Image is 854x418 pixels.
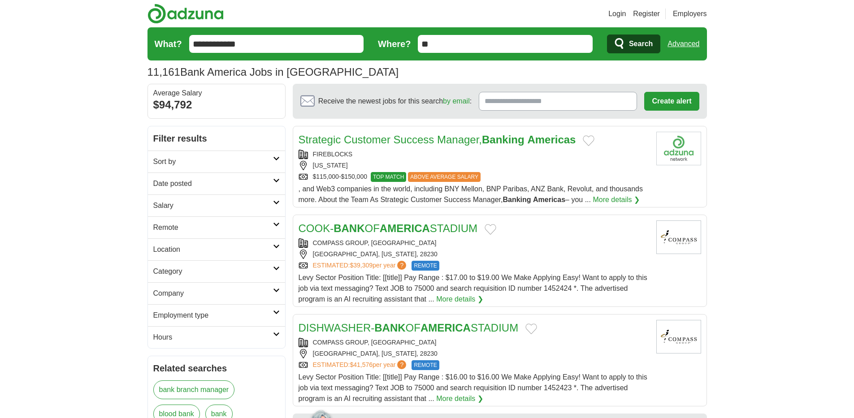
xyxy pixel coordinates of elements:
h2: Hours [153,332,273,343]
strong: AMERICA [420,322,471,334]
span: Levy Sector Position Title: [[title]] Pay Range : $16.00 to $16.00 We Make Applying Easy! Want to... [299,373,647,402]
span: REMOTE [412,261,439,271]
img: Company logo [656,132,701,165]
div: [GEOGRAPHIC_DATA], [US_STATE], 28230 [299,250,649,259]
a: Strategic Customer Success Manager,Banking Americas [299,134,576,146]
button: Search [607,34,660,53]
a: Register [633,9,660,19]
a: Employers [673,9,707,19]
span: ABOVE AVERAGE SALARY [408,172,481,182]
a: Sort by [148,151,285,172]
a: Advanced [668,35,699,53]
span: 11,161 [147,64,180,80]
h2: Remote [153,222,273,233]
a: ESTIMATED:$41,576per year? [313,360,408,370]
h2: Employment type [153,310,273,321]
a: Hours [148,326,285,348]
h1: Bank America Jobs in [GEOGRAPHIC_DATA] [147,66,399,78]
h2: Category [153,266,273,277]
strong: AMERICA [380,222,430,234]
strong: Americas [533,196,565,203]
div: [US_STATE] [299,161,649,170]
a: COMPASS GROUP, [GEOGRAPHIC_DATA] [313,339,437,346]
a: Login [608,9,626,19]
a: More details ❯ [436,393,483,404]
span: ? [397,261,406,270]
img: Compass Group, North America logo [656,320,701,353]
a: Employment type [148,304,285,326]
img: Compass Group, North America logo [656,220,701,254]
button: Add to favorite jobs [525,323,537,334]
div: $115,000-$150,000 [299,172,649,182]
a: DISHWASHER-BANKOFAMERICASTADIUM [299,322,519,334]
label: Where? [378,37,411,51]
a: ESTIMATED:$39,309per year? [313,261,408,271]
span: REMOTE [412,360,439,370]
label: What? [155,37,182,51]
strong: Banking [482,134,525,146]
h2: Sort by [153,156,273,167]
span: , and Web3 companies in the world, including BNY Mellon, BNP Paribas, ANZ Bank, Revolut, and thou... [299,185,643,203]
a: Remote [148,216,285,238]
h2: Date posted [153,178,273,189]
a: More details ❯ [593,194,640,205]
a: Category [148,260,285,282]
button: Add to favorite jobs [485,224,496,235]
div: [GEOGRAPHIC_DATA], [US_STATE], 28230 [299,349,649,358]
div: FIREBLOCKS [299,150,649,159]
span: $41,576 [350,361,373,368]
a: COMPASS GROUP, [GEOGRAPHIC_DATA] [313,239,437,246]
h2: Salary [153,200,273,211]
a: Location [148,238,285,260]
span: ? [397,360,406,369]
span: TOP MATCH [371,172,406,182]
h2: Company [153,288,273,299]
button: Add to favorite jobs [583,135,594,146]
strong: BANK [334,222,364,234]
a: Date posted [148,172,285,194]
span: $39,309 [350,262,373,269]
span: Levy Sector Position Title: [[title]] Pay Range : $17.00 to $19.00 We Make Applying Easy! Want to... [299,274,647,303]
span: Receive the newest jobs for this search : [318,96,472,107]
h2: Filter results [148,126,285,151]
h2: Related searches [153,362,280,375]
h2: Location [153,244,273,255]
a: Company [148,282,285,304]
span: Search [629,35,653,53]
a: by email [443,97,470,105]
strong: Banking [503,196,531,203]
a: bank branch manager [153,380,235,399]
strong: BANK [374,322,405,334]
a: Salary [148,194,285,216]
strong: Americas [527,134,576,146]
a: COOK-BANKOFAMERICASTADIUM [299,222,478,234]
a: More details ❯ [436,294,483,305]
img: Adzuna logo [147,4,224,24]
div: $94,792 [153,97,280,113]
div: Average Salary [153,90,280,97]
button: Create alert [644,92,699,111]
